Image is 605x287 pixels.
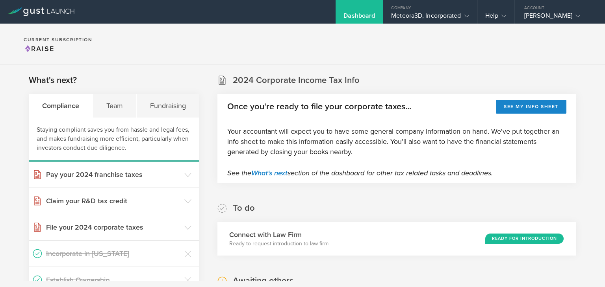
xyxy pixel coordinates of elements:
h3: Claim your R&D tax credit [46,196,180,206]
h2: 2024 Corporate Income Tax Info [233,75,360,86]
h2: What's next? [29,75,77,86]
div: Help [485,12,506,24]
div: Fundraising [137,94,199,118]
h3: Incorporate in [US_STATE] [46,248,180,259]
h3: Connect with Law Firm [229,230,328,240]
div: Team [93,94,137,118]
h2: Current Subscription [24,37,92,42]
p: Your accountant will expect you to have some general company information on hand. We've put toget... [227,126,566,157]
div: Ready for Introduction [485,234,564,244]
div: Connect with Law FirmReady to request introduction to law firmReady for Introduction [217,222,576,256]
div: Compliance [29,94,93,118]
button: See my info sheet [496,100,566,114]
h3: File your 2024 corporate taxes [46,222,180,232]
h2: Once you're ready to file your corporate taxes... [227,101,411,112]
p: Ready to request introduction to law firm [229,240,328,248]
div: [PERSON_NAME] [524,12,591,24]
div: Meteora3D, Incorporated [391,12,469,24]
h2: Awaiting others [233,275,293,287]
div: Dashboard [343,12,375,24]
h2: To do [233,202,255,214]
h3: Establish Ownership [46,275,180,285]
em: See the section of the dashboard for other tax related tasks and deadlines. [227,169,493,177]
h3: Pay your 2024 franchise taxes [46,169,180,180]
a: What's next [251,169,288,177]
span: Raise [24,44,54,53]
div: Staying compliant saves you from hassle and legal fees, and makes fundraising more efficient, par... [29,118,199,162]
